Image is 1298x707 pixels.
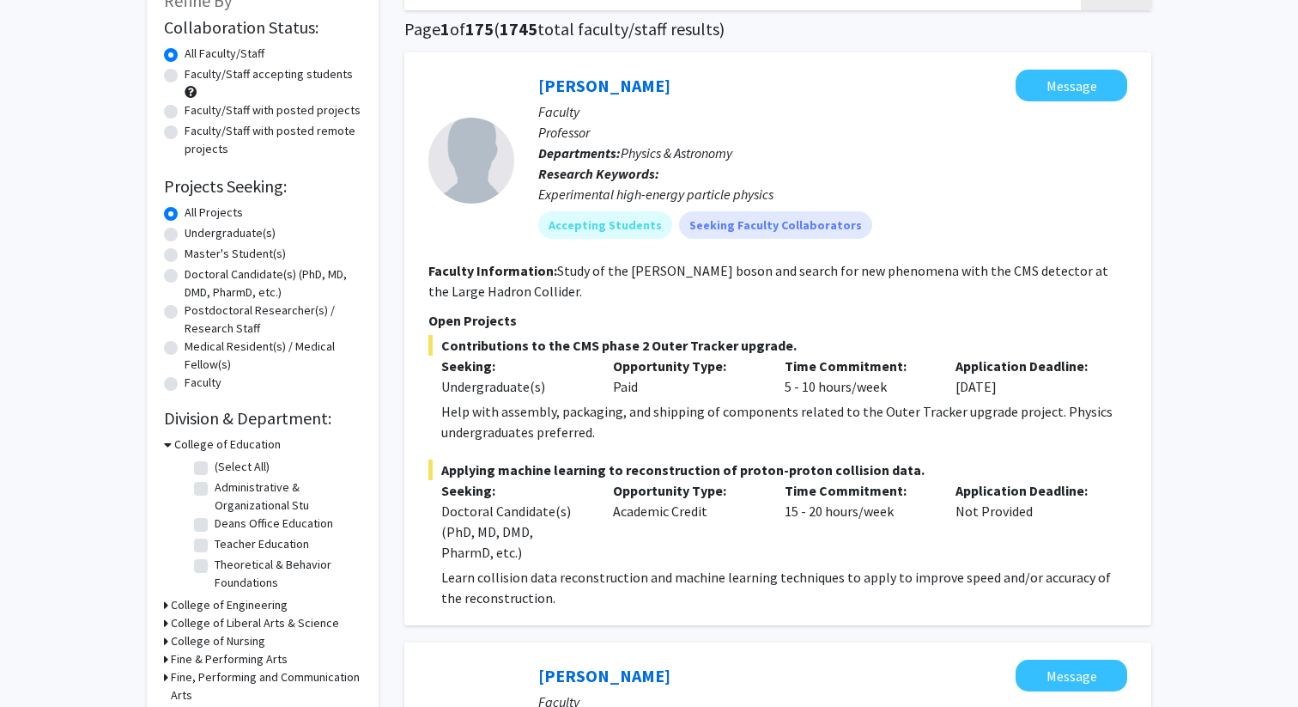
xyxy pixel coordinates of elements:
label: Undergraduate(s) [185,224,276,242]
label: Faculty [185,374,221,392]
h3: College of Education [174,436,281,454]
button: Message Nicole Coleman [1016,660,1127,692]
b: Faculty Information: [428,262,557,279]
div: [DATE] [943,356,1114,397]
div: Doctoral Candidate(s) (PhD, MD, DMD, PharmD, etc.) [441,501,587,563]
div: Not Provided [943,480,1114,563]
div: Paid [600,356,772,397]
button: Message Robert Harr [1016,70,1127,101]
div: Experimental high-energy particle physics [538,184,1127,204]
label: Faculty/Staff with posted remote projects [185,122,361,158]
mat-chip: Seeking Faculty Collaborators [679,211,872,239]
mat-chip: Accepting Students [538,211,672,239]
label: (Select All) [215,458,270,476]
a: [PERSON_NAME] [538,75,670,96]
label: All Faculty/Staff [185,45,264,63]
p: Help with assembly, packaging, and shipping of components related to the Outer Tracker upgrade pr... [441,401,1127,442]
span: 1745 [500,18,537,40]
h2: Division & Department: [164,408,361,429]
p: Application Deadline: [955,356,1101,376]
span: Contributions to the CMS phase 2 Outer Tracker upgrade. [428,335,1127,356]
p: Learn collision data reconstruction and machine learning techniques to apply to improve speed and... [441,567,1127,608]
h2: Projects Seeking: [164,176,361,197]
iframe: Chat [13,630,73,694]
p: Seeking: [441,480,587,501]
div: Undergraduate(s) [441,376,587,397]
div: Academic Credit [600,480,772,563]
fg-read-more: Study of the [PERSON_NAME] boson and search for new phenomena with the CMS detector at the Large ... [428,262,1108,300]
label: Medical Resident(s) / Medical Fellow(s) [185,338,361,374]
label: Theoretical & Behavior Foundations [215,556,357,592]
label: Administrative & Organizational Stu [215,478,357,515]
label: All Projects [185,204,243,222]
p: Time Commitment: [785,356,931,376]
b: Departments: [538,144,621,162]
label: Deans Office Education [215,515,333,533]
p: Seeking: [441,356,587,376]
div: 15 - 20 hours/week [772,480,943,563]
label: Doctoral Candidate(s) (PhD, MD, DMD, PharmD, etc.) [185,265,361,302]
h2: Collaboration Status: [164,17,361,38]
p: Application Deadline: [955,480,1101,501]
h3: Fine & Performing Arts [171,650,288,668]
p: Open Projects [428,310,1127,331]
h3: College of Engineering [171,596,288,614]
label: Faculty/Staff with posted projects [185,101,361,119]
span: 1 [440,18,450,40]
div: 5 - 10 hours/week [772,356,943,397]
label: Master's Student(s) [185,245,286,263]
label: Teacher Education [215,535,309,553]
p: Time Commitment: [785,480,931,501]
p: Professor [538,122,1127,143]
label: Faculty/Staff accepting students [185,65,353,83]
p: Opportunity Type: [613,480,759,501]
b: Research Keywords: [538,165,659,182]
span: Applying machine learning to reconstruction of proton-proton collision data. [428,460,1127,480]
label: Postdoctoral Researcher(s) / Research Staff [185,302,361,338]
span: Physics & Astronomy [621,144,732,162]
a: [PERSON_NAME] [538,665,670,686]
h1: Page of ( total faculty/staff results) [404,19,1151,40]
span: 175 [465,18,494,40]
p: Faculty [538,101,1127,122]
h3: Fine, Performing and Communication Arts [171,668,361,704]
h3: College of Liberal Arts & Science [171,614,339,632]
h3: College of Nursing [171,632,265,650]
p: Opportunity Type: [613,356,759,376]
